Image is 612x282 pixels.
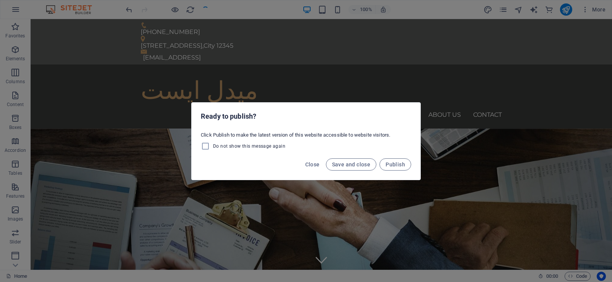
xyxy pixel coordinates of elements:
span: Publish [386,161,405,168]
button: Publish [379,158,411,171]
button: Close [302,158,323,171]
span: Close [305,161,320,168]
h2: Ready to publish? [201,112,411,121]
span: Do not show this message again [213,143,285,149]
span: Save and close [332,161,371,168]
div: Click Publish to make the latest version of this website accessible to website visitors. [192,129,420,154]
button: Save and close [326,158,377,171]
